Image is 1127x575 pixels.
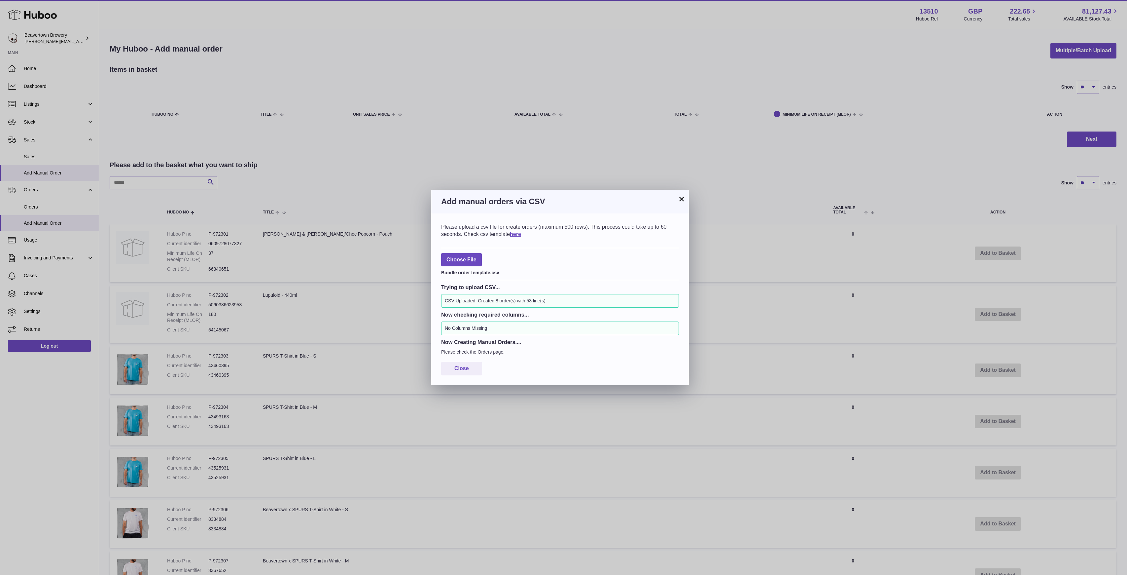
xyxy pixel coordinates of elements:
[510,231,521,237] a: here
[441,349,679,355] p: Please check the Orders page.
[441,196,679,207] h3: Add manual orders via CSV
[441,362,482,375] button: Close
[441,223,679,238] div: Please upload a csv file for create orders (maximum 500 rows). This process could take up to 60 s...
[678,195,686,203] button: ×
[441,284,679,291] h3: Trying to upload CSV...
[441,268,679,276] div: Bundle order template.csv
[441,311,679,318] h3: Now checking required columns...
[441,294,679,308] div: CSV Uploaded. Created 8 order(s) with 53 line(s)
[441,253,482,267] span: Choose File
[441,322,679,335] div: No Columns Missing
[441,338,679,346] h3: Now Creating Manual Orders....
[454,365,469,371] span: Close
